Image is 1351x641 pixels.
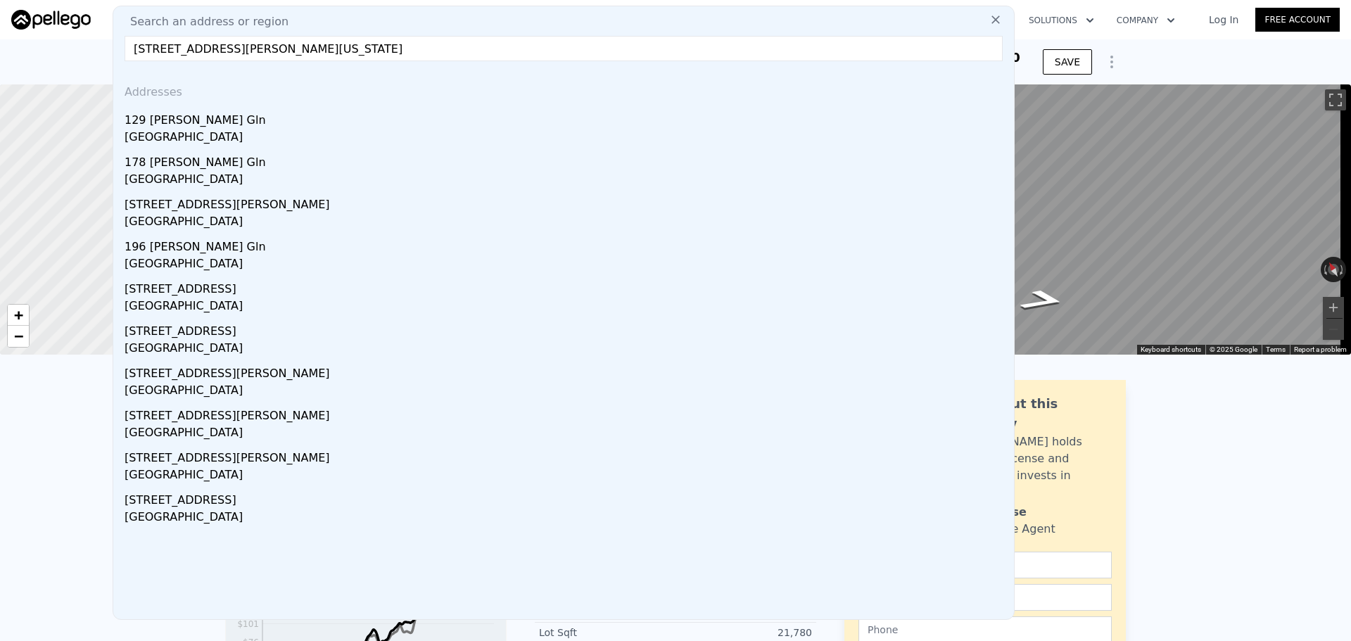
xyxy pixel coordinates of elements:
[125,298,1008,317] div: [GEOGRAPHIC_DATA]
[1266,345,1286,353] a: Terms
[1001,284,1085,316] path: Go Southeast, SW Walton Glen
[125,402,1008,424] div: [STREET_ADDRESS][PERSON_NAME]
[955,394,1112,433] div: Ask about this property
[125,275,1008,298] div: [STREET_ADDRESS]
[675,626,812,640] div: 21,780
[119,72,1008,106] div: Addresses
[1017,8,1105,33] button: Solutions
[1141,345,1201,355] button: Keyboard shortcuts
[125,486,1008,509] div: [STREET_ADDRESS]
[125,191,1008,213] div: [STREET_ADDRESS][PERSON_NAME]
[125,171,1008,191] div: [GEOGRAPHIC_DATA]
[125,360,1008,382] div: [STREET_ADDRESS][PERSON_NAME]
[125,148,1008,171] div: 178 [PERSON_NAME] Gln
[125,255,1008,275] div: [GEOGRAPHIC_DATA]
[1325,89,1346,110] button: Toggle fullscreen view
[1255,8,1340,32] a: Free Account
[125,340,1008,360] div: [GEOGRAPHIC_DATA]
[125,213,1008,233] div: [GEOGRAPHIC_DATA]
[11,10,91,30] img: Pellego
[125,233,1008,255] div: 196 [PERSON_NAME] Gln
[119,13,288,30] span: Search an address or region
[125,106,1008,129] div: 129 [PERSON_NAME] Gln
[125,317,1008,340] div: [STREET_ADDRESS]
[1294,345,1347,353] a: Report a problem
[125,36,1003,61] input: Enter an address, city, region, neighborhood or zip code
[1322,256,1344,284] button: Reset the view
[955,433,1112,501] div: [PERSON_NAME] holds a broker license and personally invests in this area
[1339,257,1347,282] button: Rotate clockwise
[125,509,1008,528] div: [GEOGRAPHIC_DATA]
[1321,257,1328,282] button: Rotate counterclockwise
[8,326,29,347] a: Zoom out
[1105,8,1186,33] button: Company
[125,467,1008,486] div: [GEOGRAPHIC_DATA]
[1210,345,1257,353] span: © 2025 Google
[125,444,1008,467] div: [STREET_ADDRESS][PERSON_NAME]
[237,619,259,629] tspan: $101
[14,327,23,345] span: −
[125,424,1008,444] div: [GEOGRAPHIC_DATA]
[1323,319,1344,340] button: Zoom out
[125,129,1008,148] div: [GEOGRAPHIC_DATA]
[539,626,675,640] div: Lot Sqft
[1098,48,1126,76] button: Show Options
[1043,49,1092,75] button: SAVE
[1192,13,1255,27] a: Log In
[125,382,1008,402] div: [GEOGRAPHIC_DATA]
[955,504,1027,521] div: Violet Rose
[14,306,23,324] span: +
[8,305,29,326] a: Zoom in
[1323,297,1344,318] button: Zoom in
